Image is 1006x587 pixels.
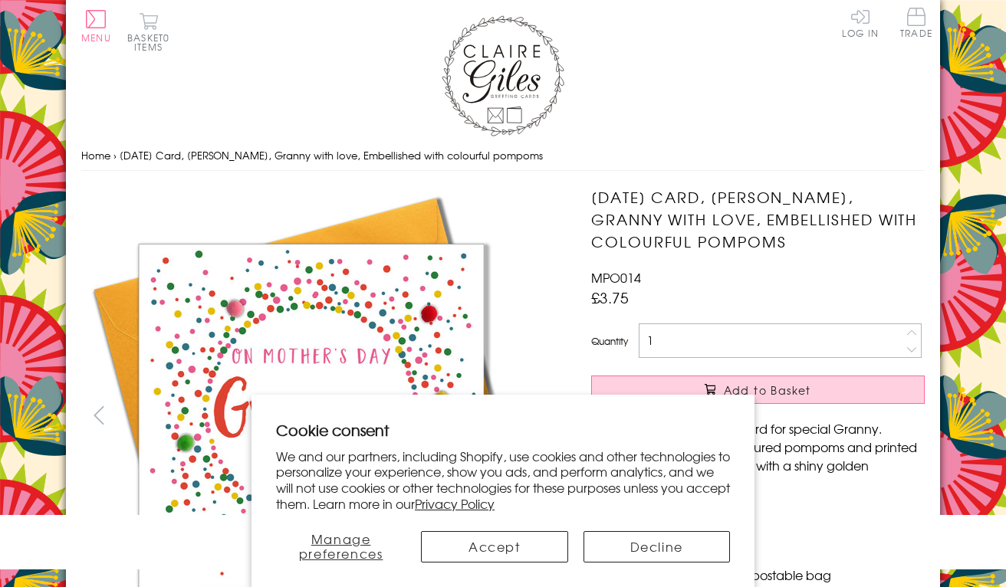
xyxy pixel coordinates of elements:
[591,186,925,252] h1: [DATE] Card, [PERSON_NAME], Granny with love, Embellished with colourful pompoms
[415,494,495,513] a: Privacy Policy
[276,531,406,562] button: Manage preferences
[113,148,117,162] span: ›
[81,398,116,432] button: prev
[591,375,925,404] button: Add to Basket
[120,148,543,162] span: [DATE] Card, [PERSON_NAME], Granny with love, Embellished with colourful pompoms
[607,510,925,529] li: Dimensions: 150mm x 150mm
[591,287,629,308] span: £3.75
[299,530,383,562] span: Manage preferences
[900,8,932,41] a: Trade
[900,8,932,38] span: Trade
[421,531,567,562] button: Accept
[81,31,111,44] span: Menu
[842,8,879,38] a: Log In
[127,12,169,51] button: Basket0 items
[276,419,730,441] h2: Cookie consent
[442,15,564,136] img: Claire Giles Greetings Cards
[81,140,925,172] nav: breadcrumbs
[724,382,811,398] span: Add to Basket
[134,31,169,54] span: 0 items
[81,10,111,42] button: Menu
[591,268,641,287] span: MPO014
[276,448,730,512] p: We and our partners, including Shopify, use cookies and other technologies to personalize your ex...
[591,419,925,493] p: A beautiful bright [DATE] card for special Granny. Embellished with bright coloured pompoms and p...
[591,334,628,348] label: Quantity
[607,566,925,584] li: Comes wrapped in Compostable bag
[81,148,110,162] a: Home
[584,531,730,562] button: Decline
